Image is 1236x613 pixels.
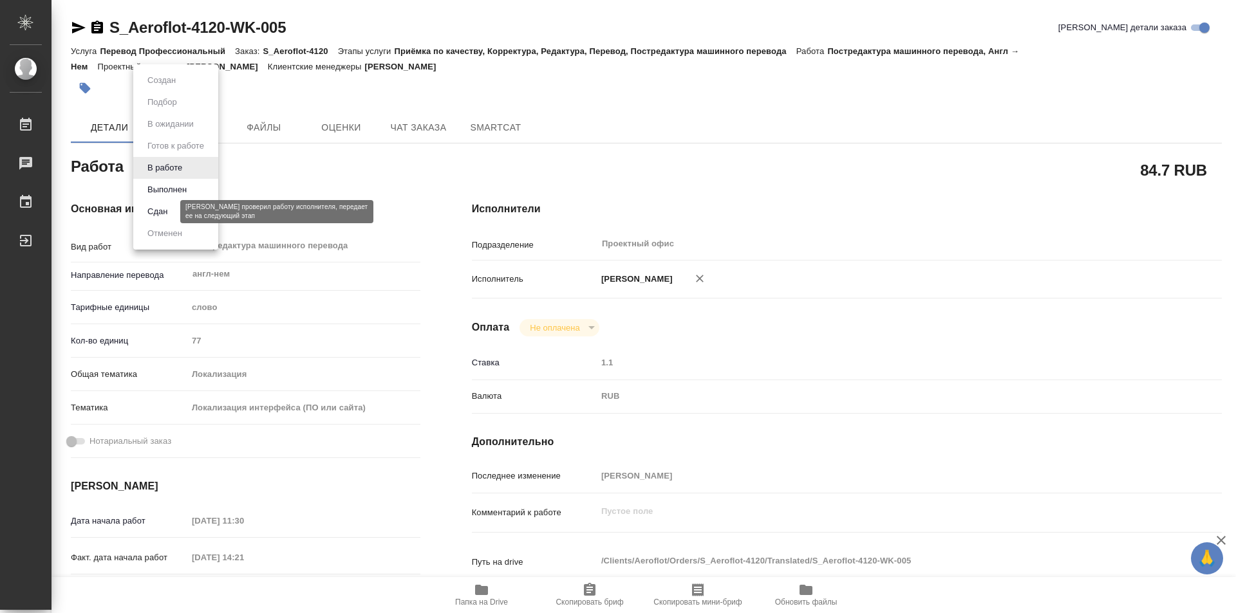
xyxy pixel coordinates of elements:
[144,161,186,175] button: В работе
[144,139,208,153] button: Готов к работе
[144,95,181,109] button: Подбор
[144,226,186,241] button: Отменен
[144,205,171,219] button: Сдан
[144,73,180,87] button: Создан
[144,117,198,131] button: В ожидании
[144,183,191,197] button: Выполнен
